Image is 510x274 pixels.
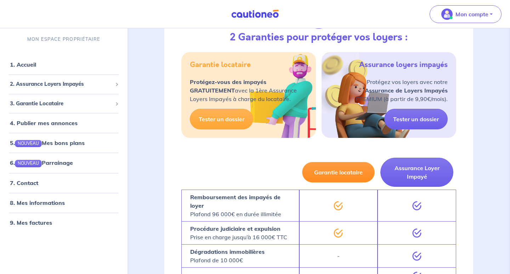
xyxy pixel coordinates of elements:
[3,116,125,130] div: 4. Publier mes annonces
[10,119,78,127] a: 4. Publier mes annonces
[3,156,125,170] div: 6.NOUVEAUParrainage
[3,176,125,190] div: 7. Contact
[190,193,290,218] p: Plafond 96 000€ en durée illimitée
[230,32,408,44] h3: 2 Garanties pour protéger vos loyers :
[190,61,251,69] h5: Garantie locataire
[190,78,297,103] p: avec la 1ère Assurance Loyers Impayés à charge du locataire.
[190,109,253,129] a: Tester un dossier
[10,160,73,167] a: 6.NOUVEAUParrainage
[359,61,448,69] h5: Assurance loyers impayés
[299,244,378,267] div: -
[10,179,38,186] a: 7. Contact
[3,196,125,210] div: 8. Mes informations
[190,225,280,232] strong: Procédure judiciaire et expulsion
[190,248,265,255] strong: Dégradations immobilières
[190,78,266,94] strong: Protégez-vous des impayés GRATUITEMENT
[380,158,453,187] button: Assurance Loyer Impayé
[365,87,448,94] strong: Assurance de Loyers Impayés
[384,109,448,129] a: Tester un dossier
[356,78,448,103] p: Protégez vos loyers avec notre PREMIUM (à partir de 9,90€/mois).
[190,224,287,241] p: Prise en charge jusqu’à 16 000€ TTC
[3,97,125,111] div: 3. Garantie Locataire
[10,219,52,226] a: 9. Mes factures
[3,77,125,91] div: 2. Assurance Loyers Impayés
[27,36,100,43] p: MON ESPACE PROPRIÉTAIRE
[441,9,453,20] img: illu_account_valid_menu.svg
[190,247,265,264] p: Plafond de 10 000€
[190,194,280,209] strong: Remboursement des impayés de loyer
[3,136,125,150] div: 5.NOUVEAUMes bons plans
[430,5,501,23] button: illu_account_valid_menu.svgMon compte
[228,10,282,18] img: Cautioneo
[10,100,112,108] span: 3. Garantie Locataire
[10,139,85,146] a: 5.NOUVEAUMes bons plans
[10,80,112,88] span: 2. Assurance Loyers Impayés
[3,57,125,72] div: 1. Accueil
[10,61,36,68] a: 1. Accueil
[10,199,65,206] a: 8. Mes informations
[455,10,488,18] p: Mon compte
[302,162,375,183] button: Garantie locataire
[3,216,125,230] div: 9. Mes factures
